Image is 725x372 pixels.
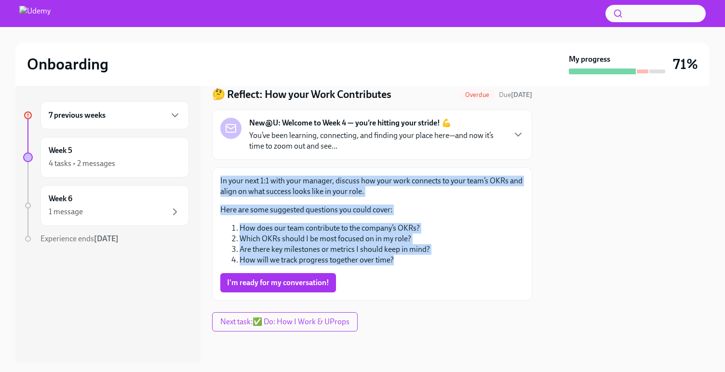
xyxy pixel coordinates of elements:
div: 7 previous weeks [40,101,189,129]
h4: 🤔 Reflect: How your Work Contributes [212,87,391,102]
a: Week 61 message [23,185,189,226]
strong: [DATE] [94,234,119,243]
span: Next task : ✅ Do: How I Work & UProps [220,317,349,327]
button: I'm ready for my conversation! [220,273,336,292]
span: Due [499,91,532,99]
strong: My progress [569,54,610,65]
p: Here are some suggested questions you could cover: [220,205,524,215]
li: Which OKRs should I be most focused on in my role? [240,234,524,244]
span: Overdue [459,91,495,98]
h6: Week 5 [49,145,72,156]
div: 4 tasks • 2 messages [49,158,115,169]
strong: New@U: Welcome to Week 4 — you’re hitting your stride! 💪 [249,118,451,128]
span: September 13th, 2025 09:00 [499,90,532,99]
div: 1 message [49,207,83,217]
strong: [DATE] [511,91,532,99]
a: Week 54 tasks • 2 messages [23,137,189,178]
li: Are there key milestones or metrics I should keep in mind? [240,244,524,255]
h3: 71% [673,55,698,73]
li: How will we track progress together over time? [240,255,524,265]
span: I'm ready for my conversation! [227,278,329,288]
h6: Week 6 [49,193,72,204]
span: Experience ends [40,234,119,243]
h2: Onboarding [27,55,108,74]
li: How does our team contribute to the company’s OKRs? [240,223,524,234]
h6: 7 previous weeks [49,110,106,121]
img: Udemy [19,6,51,21]
p: In your next 1:1 with your manager, discuss how your work connects to your team’s OKRs and align ... [220,176,524,197]
button: Next task:✅ Do: How I Work & UProps [212,312,358,331]
p: You’ve been learning, connecting, and finding your place here—and now it’s time to zoom out and s... [249,130,505,152]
